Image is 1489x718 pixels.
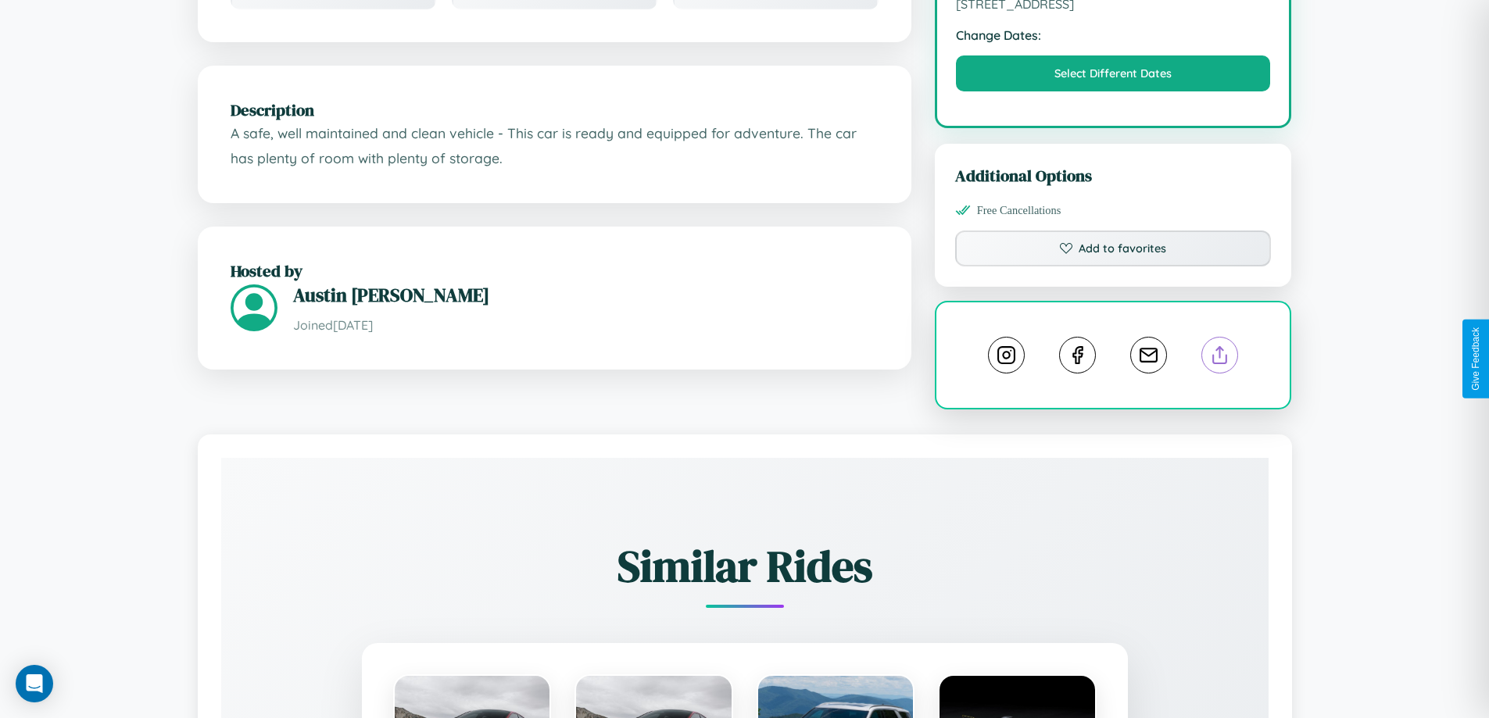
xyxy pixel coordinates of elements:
h2: Hosted by [231,259,879,282]
h3: Additional Options [955,164,1272,187]
h3: Austin [PERSON_NAME] [293,282,879,308]
h2: Similar Rides [276,536,1214,596]
p: Joined [DATE] [293,314,879,337]
button: Select Different Dates [956,55,1271,91]
button: Add to favorites [955,230,1272,266]
span: Free Cancellations [977,204,1061,217]
div: Open Intercom Messenger [16,665,53,702]
strong: Change Dates: [956,27,1271,43]
p: A safe, well maintained and clean vehicle - This car is ready and equipped for adventure. The car... [231,121,879,170]
div: Give Feedback [1470,327,1481,391]
h2: Description [231,98,879,121]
